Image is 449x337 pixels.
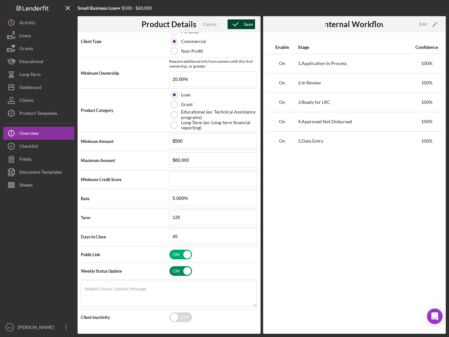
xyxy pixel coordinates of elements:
td: 100 % [411,73,443,92]
span: Minimum Amount [81,139,169,144]
th: Confidence [411,41,443,54]
label: Grant [181,102,193,107]
span: Weekly Status Update [81,268,169,274]
button: Cancel [194,19,226,29]
button: Edit [415,19,441,29]
label: Long-Term (ex: Long-term financial reporting) [181,120,256,130]
div: [PERSON_NAME] [16,321,58,335]
button: Dashboard [3,81,74,94]
td: 2 . In Review [298,73,411,92]
button: Save [228,19,259,29]
span: Days to Close [81,234,169,239]
td: 4 . Approved Not Disbursed [298,112,411,131]
div: Overview [19,127,39,141]
div: Product Templates [19,107,57,121]
div: Edit [419,19,427,29]
div: Require additional info from owners with this % of ownership, or greater [169,59,257,69]
button: Product Templates [3,107,74,120]
td: 100 % [411,131,443,151]
label: Educational (ex: Technical Assistance programs) [181,109,256,120]
button: Document Templates [3,166,74,179]
button: Activity [3,16,74,29]
label: Non-Profit [181,49,203,54]
div: Dashboard [19,81,41,95]
span: Public Link [81,252,169,257]
span: Minimum Credit Score [81,177,169,182]
button: Sheets [3,179,74,191]
button: Overview [3,127,74,140]
span: Rate [81,196,169,201]
td: 100 % [411,92,443,112]
div: Cancel [203,19,217,29]
button: Fields [3,153,74,166]
span: Product Category [81,108,169,113]
div: Document Templates [19,166,62,180]
label: Commercial [181,39,206,44]
div: Loans [19,29,31,44]
td: 100 % [411,54,443,73]
button: Checklist [3,140,74,153]
button: EV[PERSON_NAME] [3,321,74,334]
div: Grants [19,42,33,57]
span: Maximum Amount [81,158,169,163]
span: Client Inactivity [81,315,169,320]
td: On [266,112,298,131]
button: Long-Term [3,68,74,81]
div: • $500 - $60,000 [78,5,152,11]
div: Clients [19,94,33,108]
span: Minimum Ownership [81,71,169,76]
th: Stage [298,41,411,54]
span: Term [81,215,169,220]
button: Educational [3,55,74,68]
td: 3 . Ready for LRC [298,92,411,112]
div: Sheets [19,179,33,193]
div: Fields [19,153,31,167]
span: Client Type [81,39,169,44]
div: Save [244,19,253,29]
text: EV [8,326,12,329]
td: 100 % [411,112,443,131]
label: Weekly Status Update Message [84,286,146,291]
button: Grants [3,42,74,55]
button: Loans [3,29,74,42]
div: Open Intercom Messenger [427,309,443,324]
td: On [266,54,298,73]
th: Enable [266,41,298,54]
h3: Internal Workflow [322,20,387,29]
td: 1 . Application In Process [298,54,411,73]
h3: Product Details [142,20,196,29]
div: Activity [19,16,35,31]
label: Loan [181,92,191,97]
td: On [266,73,298,92]
td: On [266,92,298,112]
td: 5 . Data Entry [298,131,411,151]
td: On [266,131,298,151]
button: Clients [3,94,74,107]
div: Long-Term [19,68,41,82]
div: Checklist [19,140,38,154]
div: Educational [19,55,43,70]
b: Small Business Loan [78,5,118,11]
